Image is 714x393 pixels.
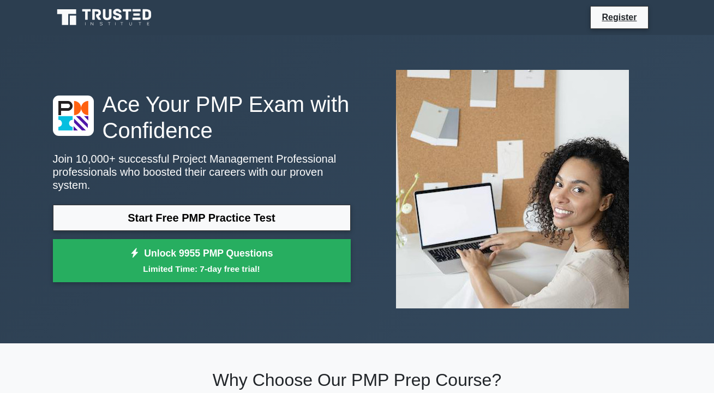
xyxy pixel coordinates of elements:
[53,370,662,390] h2: Why Choose Our PMP Prep Course?
[53,239,351,283] a: Unlock 9955 PMP QuestionsLimited Time: 7-day free trial!
[53,205,351,231] a: Start Free PMP Practice Test
[595,10,643,24] a: Register
[67,263,337,275] small: Limited Time: 7-day free trial!
[53,91,351,144] h1: Ace Your PMP Exam with Confidence
[53,152,351,192] p: Join 10,000+ successful Project Management Professional professionals who boosted their careers w...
